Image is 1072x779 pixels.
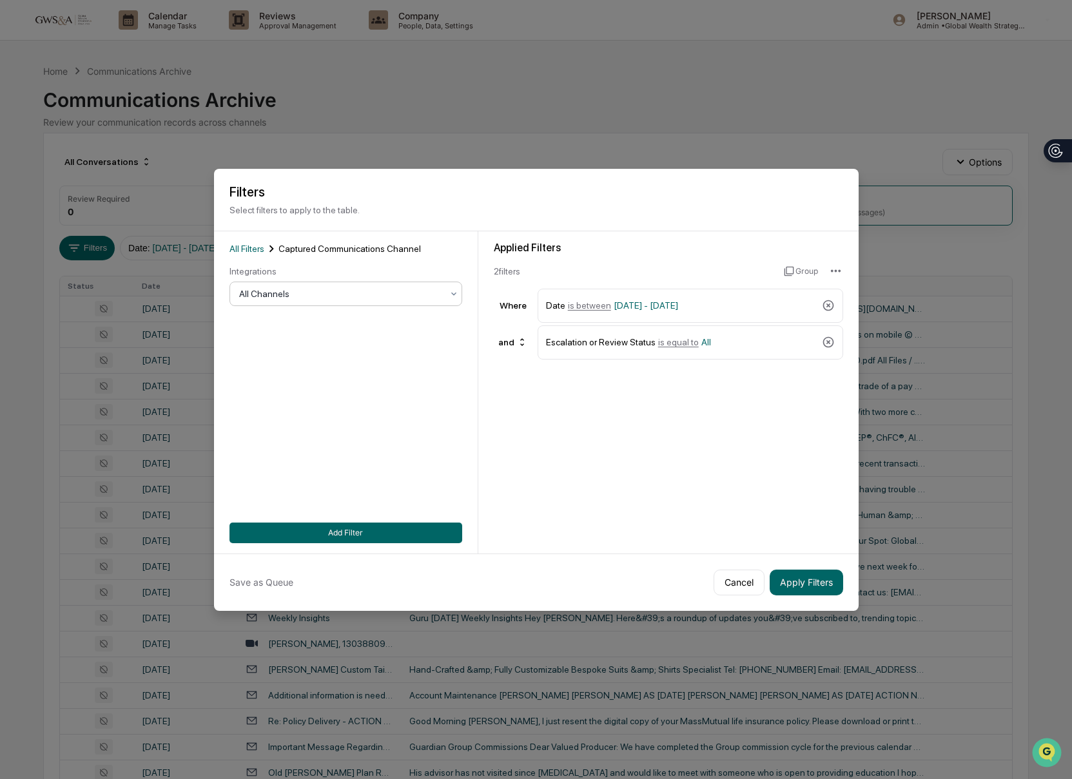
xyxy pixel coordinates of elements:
div: 🖐️ [13,164,23,174]
div: Start new chat [44,99,211,111]
span: [DATE] - [DATE] [614,300,678,311]
div: Applied Filters [494,242,843,254]
div: 🗄️ [93,164,104,174]
button: Save as Queue [229,570,293,595]
p: Select filters to apply to the table. [229,205,843,215]
button: Start new chat [219,102,235,118]
span: is equal to [658,337,699,347]
span: Attestations [106,162,160,175]
p: How can we help? [13,27,235,48]
a: Powered byPylon [91,218,156,228]
span: is between [568,300,611,311]
div: and [493,332,532,352]
a: 🔎Data Lookup [8,182,86,205]
div: Integrations [229,266,462,276]
span: All Filters [229,244,264,254]
button: Group [784,261,818,282]
div: We're available if you need us! [44,111,163,122]
span: Preclearance [26,162,83,175]
div: Date [546,294,817,317]
span: Captured Communications Channel [278,244,421,254]
button: Apply Filters [770,570,843,595]
span: Pylon [128,218,156,228]
button: Add Filter [229,523,462,543]
a: 🗄️Attestations [88,157,165,180]
div: 🔎 [13,188,23,198]
div: Escalation or Review Status [546,331,817,354]
span: Data Lookup [26,187,81,200]
a: 🖐️Preclearance [8,157,88,180]
button: Cancel [714,570,765,595]
div: 2 filter s [494,266,774,276]
img: 1746055101610-c473b297-6a78-478c-a979-82029cc54cd1 [13,99,36,122]
span: All [701,337,711,347]
h2: Filters [229,184,843,200]
div: Where [494,300,532,311]
iframe: Open customer support [1031,736,1066,771]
